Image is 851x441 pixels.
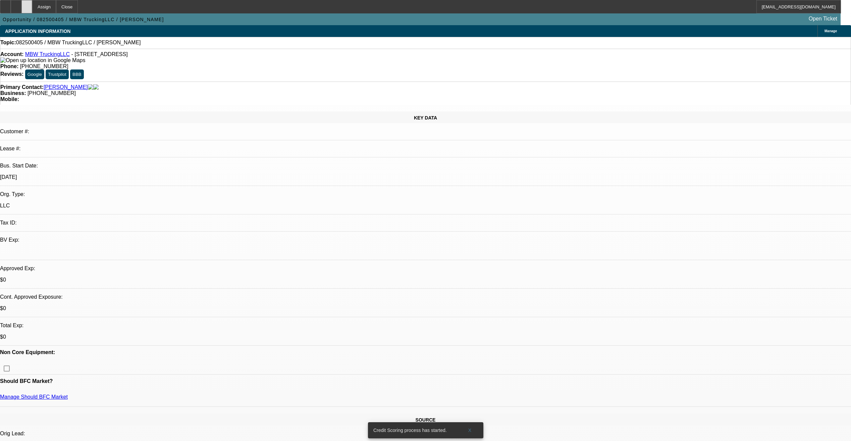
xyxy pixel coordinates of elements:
img: Open up location in Google Maps [0,57,85,63]
strong: Account: [0,51,23,57]
strong: Primary Contact: [0,84,44,90]
span: [PHONE_NUMBER] [28,90,76,96]
span: SOURCE [416,417,436,423]
button: Trustpilot [46,69,68,79]
span: KEY DATA [414,115,437,120]
button: BBB [70,69,84,79]
span: X [468,428,472,433]
a: [PERSON_NAME] [44,84,88,90]
span: [PHONE_NUMBER] [20,63,68,69]
img: facebook-icon.png [88,84,93,90]
strong: Reviews: [0,71,23,77]
span: 082500405 / MBW TruckingLLC / [PERSON_NAME] [16,40,141,46]
span: Opportunity / 082500405 / MBW TruckingLLC / [PERSON_NAME] [3,17,164,22]
button: Google [25,69,44,79]
strong: Business: [0,90,26,96]
span: APPLICATION INFORMATION [5,29,70,34]
a: MBW TruckingLLC [25,51,70,57]
strong: Mobile: [0,96,19,102]
span: Manage [825,29,837,33]
strong: Topic: [0,40,16,46]
button: X [459,424,481,436]
div: Credit Scoring process has started. [368,422,459,438]
span: - [STREET_ADDRESS] [71,51,128,57]
img: linkedin-icon.png [93,84,99,90]
a: View Google Maps [0,57,85,63]
a: Open Ticket [806,13,840,24]
strong: Phone: [0,63,18,69]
